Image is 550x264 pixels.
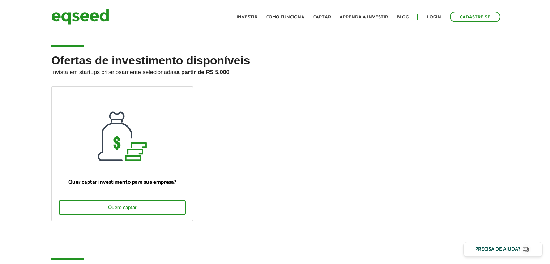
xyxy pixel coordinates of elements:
a: Blog [397,15,409,20]
a: Quer captar investimento para sua empresa? Quero captar [51,86,193,221]
h2: Ofertas de investimento disponíveis [51,54,499,86]
a: Login [427,15,441,20]
a: Captar [313,15,331,20]
a: Aprenda a investir [340,15,388,20]
img: EqSeed [51,7,109,26]
p: Quer captar investimento para sua empresa? [59,179,186,186]
p: Invista em startups criteriosamente selecionadas [51,67,499,76]
div: Quero captar [59,200,186,215]
strong: a partir de R$ 5.000 [176,69,230,75]
a: Como funciona [266,15,304,20]
a: Cadastre-se [450,12,500,22]
a: Investir [236,15,257,20]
